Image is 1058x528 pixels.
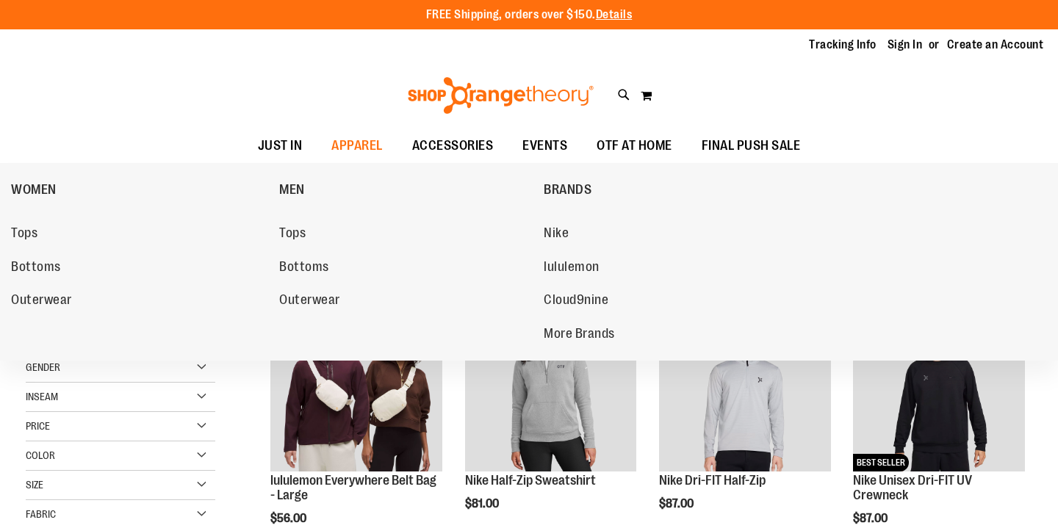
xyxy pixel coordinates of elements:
[331,129,383,162] span: APPAREL
[397,129,508,163] a: ACCESSORIES
[270,300,442,471] img: lululemon Everywhere Belt Bag - Large
[11,182,57,200] span: WOMEN
[26,479,43,491] span: Size
[412,129,494,162] span: ACCESSORIES
[544,259,600,278] span: lululemon
[317,129,397,162] a: APPAREL
[544,182,591,200] span: BRANDS
[465,497,501,510] span: $81.00
[687,129,816,163] a: FINAL PUSH SALE
[465,300,637,474] a: Nike Half-Zip SweatshirtNEW
[406,77,596,114] img: Shop Orangetheory
[659,473,766,488] a: Nike Dri-FIT Half-Zip
[11,225,37,244] span: Tops
[465,300,637,471] img: Nike Half-Zip Sweatshirt
[596,8,633,21] a: Details
[279,287,529,314] a: Outerwear
[279,259,329,278] span: Bottoms
[465,473,596,488] a: Nike Half-Zip Sweatshirt
[279,220,529,247] a: Tops
[26,391,58,402] span: Inseam
[659,497,696,510] span: $87.00
[659,300,831,474] a: Nike Dri-FIT Half-ZipNEW
[544,225,569,244] span: Nike
[279,292,340,311] span: Outerwear
[426,7,633,23] p: FREE Shipping, orders over $150.
[947,37,1044,53] a: Create an Account
[279,182,305,200] span: MEN
[544,326,615,344] span: More Brands
[26,508,56,520] span: Fabric
[270,300,442,474] a: lululemon Everywhere Belt Bag - LargeNEW
[279,170,536,209] a: MEN
[243,129,317,163] a: JUST IN
[888,37,923,53] a: Sign In
[26,449,55,461] span: Color
[11,259,61,278] span: Bottoms
[809,37,877,53] a: Tracking Info
[853,300,1025,474] a: Nike Unisex Dri-FIT UV CrewneckNEWBEST SELLER
[853,512,890,525] span: $87.00
[258,129,303,162] span: JUST IN
[279,225,306,244] span: Tops
[659,300,831,471] img: Nike Dri-FIT Half-Zip
[11,292,72,311] span: Outerwear
[702,129,801,162] span: FINAL PUSH SALE
[853,473,972,502] a: Nike Unisex Dri-FIT UV Crewneck
[26,361,60,373] span: Gender
[270,512,309,525] span: $56.00
[853,300,1025,471] img: Nike Unisex Dri-FIT UV Crewneck
[544,292,608,311] span: Cloud9nine
[279,254,529,281] a: Bottoms
[270,473,436,502] a: lululemon Everywhere Belt Bag - Large
[508,129,582,163] a: EVENTS
[26,420,50,432] span: Price
[582,129,687,163] a: OTF AT HOME
[11,170,272,209] a: WOMEN
[853,454,909,471] span: BEST SELLER
[544,170,805,209] a: BRANDS
[597,129,672,162] span: OTF AT HOME
[522,129,567,162] span: EVENTS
